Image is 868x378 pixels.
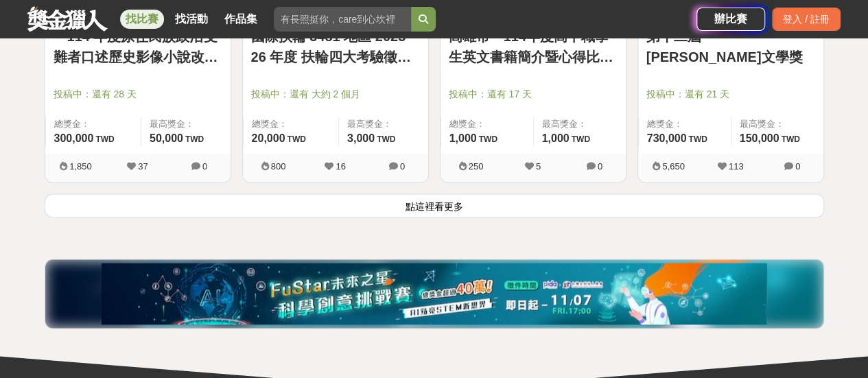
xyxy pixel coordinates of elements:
img: d7d77a4d-7f79-492d-886e-2417aac7d34c.jpg [102,263,767,324]
a: 找活動 [169,10,213,29]
span: 16 [336,161,345,172]
a: 作品集 [219,10,263,29]
button: 點這裡看更多 [45,193,824,217]
a: 高雄市「114年度高中職學生英文書籍簡介暨心得比賽」 [449,26,618,67]
span: TWD [185,134,204,144]
a: 第十二屆[PERSON_NAME]文學獎 [646,26,815,67]
span: 37 [138,161,148,172]
span: 50,000 [150,132,183,144]
span: 最高獎金： [542,117,618,131]
span: 總獎金： [252,117,330,131]
span: 300,000 [54,132,94,144]
span: 113 [729,161,744,172]
span: 730,000 [647,132,687,144]
span: 總獎金： [449,117,525,131]
span: 1,000 [449,132,477,144]
span: TWD [377,134,395,144]
span: 投稿中：還有 21 天 [646,87,815,102]
span: 投稿中：還有 28 天 [54,87,222,102]
span: 5,650 [662,161,685,172]
span: 0 [795,161,800,172]
span: 最高獎金： [740,117,815,131]
input: 有長照挺你，care到心坎裡！青春出手，拍出照顧 影音徵件活動 [274,7,411,32]
a: 找比賽 [120,10,164,29]
span: TWD [572,134,590,144]
span: 最高獎金： [347,117,420,131]
span: 投稿中：還有 大約 2 個月 [251,87,420,102]
span: TWD [479,134,497,144]
div: 登入 / 註冊 [772,8,841,31]
span: 投稿中：還有 17 天 [449,87,618,102]
span: 0 [202,161,207,172]
span: 0 [598,161,602,172]
span: 總獎金： [54,117,132,131]
span: 800 [271,161,286,172]
span: TWD [95,134,114,144]
span: 0 [400,161,405,172]
span: 最高獎金： [150,117,222,131]
span: 5 [536,161,541,172]
a: 國際扶輪 3481 地區 2025-26 年度 扶輪四大考驗徵文比賽 [251,26,420,67]
span: 3,000 [347,132,375,144]
span: 總獎金： [647,117,723,131]
span: TWD [688,134,707,144]
span: 250 [469,161,484,172]
span: 20,000 [252,132,285,144]
a: 辦比賽 [696,8,765,31]
span: TWD [781,134,799,144]
span: TWD [287,134,305,144]
span: 150,000 [740,132,779,144]
a: 「114 年度原住民族政治受難者口述歷史影像小說改編」徵件活動 [54,26,222,67]
span: 1,850 [69,161,92,172]
span: 1,000 [542,132,570,144]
